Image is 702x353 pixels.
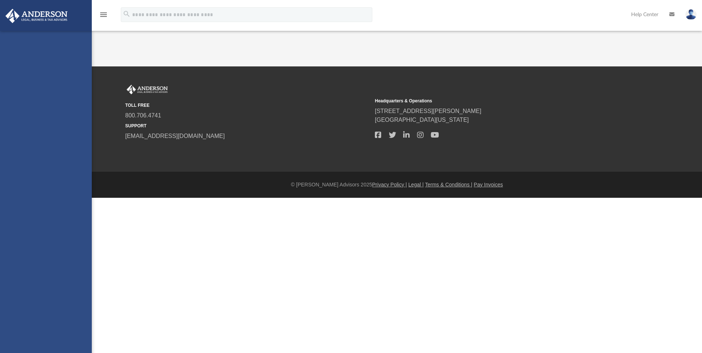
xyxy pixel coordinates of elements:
a: 800.706.4741 [125,112,161,119]
a: [GEOGRAPHIC_DATA][US_STATE] [375,117,469,123]
a: Legal | [408,182,424,188]
small: SUPPORT [125,123,370,129]
small: TOLL FREE [125,102,370,109]
a: Pay Invoices [474,182,503,188]
img: Anderson Advisors Platinum Portal [3,9,70,23]
i: menu [99,10,108,19]
a: menu [99,14,108,19]
img: Anderson Advisors Platinum Portal [125,85,169,94]
a: [STREET_ADDRESS][PERSON_NAME] [375,108,481,114]
a: Terms & Conditions | [425,182,473,188]
div: © [PERSON_NAME] Advisors 2025 [92,181,702,189]
a: Privacy Policy | [372,182,407,188]
small: Headquarters & Operations [375,98,619,104]
a: [EMAIL_ADDRESS][DOMAIN_NAME] [125,133,225,139]
img: User Pic [685,9,696,20]
i: search [123,10,131,18]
